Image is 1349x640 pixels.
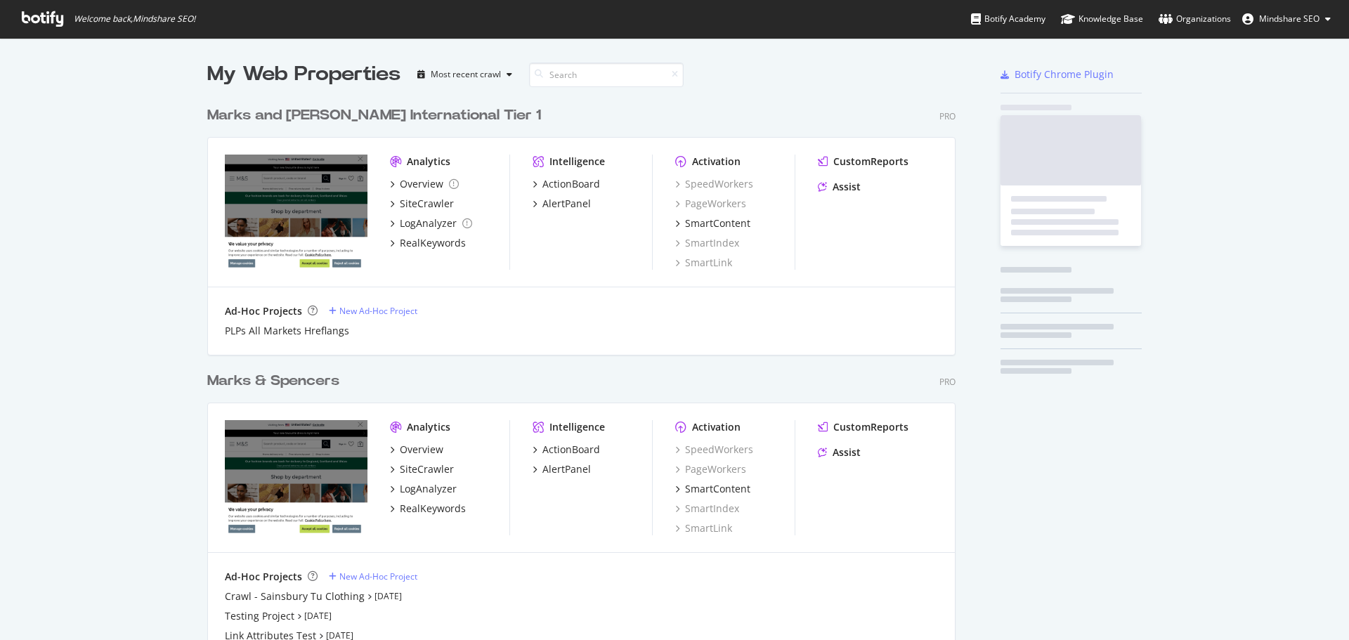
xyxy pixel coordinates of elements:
[675,236,739,250] a: SmartIndex
[939,376,956,388] div: Pro
[971,12,1045,26] div: Botify Academy
[549,420,605,434] div: Intelligence
[675,521,732,535] a: SmartLink
[818,420,908,434] a: CustomReports
[207,371,345,391] a: Marks & Spencers
[374,590,402,602] a: [DATE]
[225,609,294,623] a: Testing Project
[542,443,600,457] div: ActionBoard
[390,482,457,496] a: LogAnalyzer
[225,589,365,603] a: Crawl - Sainsbury Tu Clothing
[400,502,466,516] div: RealKeywords
[685,482,750,496] div: SmartContent
[675,443,753,457] a: SpeedWorkers
[329,570,417,582] a: New Ad-Hoc Project
[225,570,302,584] div: Ad-Hoc Projects
[1159,12,1231,26] div: Organizations
[400,197,454,211] div: SiteCrawler
[390,502,466,516] a: RealKeywords
[675,256,732,270] a: SmartLink
[407,420,450,434] div: Analytics
[390,462,454,476] a: SiteCrawler
[431,70,501,79] div: Most recent crawl
[675,216,750,230] a: SmartContent
[675,502,739,516] a: SmartIndex
[207,105,541,126] div: Marks and [PERSON_NAME] International Tier 1
[390,443,443,457] a: Overview
[339,570,417,582] div: New Ad-Hoc Project
[533,177,600,191] a: ActionBoard
[390,216,472,230] a: LogAnalyzer
[939,110,956,122] div: Pro
[207,371,339,391] div: Marks & Spencers
[549,155,605,169] div: Intelligence
[225,155,367,268] img: www.marksandspencer.com
[207,60,400,89] div: My Web Properties
[225,420,367,534] img: www.marksandspencer.com/
[400,236,466,250] div: RealKeywords
[412,63,518,86] button: Most recent crawl
[225,304,302,318] div: Ad-Hoc Projects
[818,180,861,194] a: Assist
[833,445,861,459] div: Assist
[400,443,443,457] div: Overview
[692,155,741,169] div: Activation
[533,197,591,211] a: AlertPanel
[833,155,908,169] div: CustomReports
[542,177,600,191] div: ActionBoard
[533,443,600,457] a: ActionBoard
[529,63,684,87] input: Search
[329,305,417,317] a: New Ad-Hoc Project
[74,13,195,25] span: Welcome back, Mindshare SEO !
[1061,12,1143,26] div: Knowledge Base
[390,197,454,211] a: SiteCrawler
[1259,13,1319,25] span: Mindshare SEO
[692,420,741,434] div: Activation
[400,482,457,496] div: LogAnalyzer
[818,445,861,459] a: Assist
[407,155,450,169] div: Analytics
[339,305,417,317] div: New Ad-Hoc Project
[675,462,746,476] a: PageWorkers
[818,155,908,169] a: CustomReports
[207,105,547,126] a: Marks and [PERSON_NAME] International Tier 1
[833,420,908,434] div: CustomReports
[675,482,750,496] a: SmartContent
[400,462,454,476] div: SiteCrawler
[304,610,332,622] a: [DATE]
[533,462,591,476] a: AlertPanel
[400,177,443,191] div: Overview
[1231,8,1342,30] button: Mindshare SEO
[390,236,466,250] a: RealKeywords
[675,197,746,211] a: PageWorkers
[225,324,349,338] a: PLPs All Markets Hreflangs
[400,216,457,230] div: LogAnalyzer
[1015,67,1114,81] div: Botify Chrome Plugin
[1001,67,1114,81] a: Botify Chrome Plugin
[390,177,459,191] a: Overview
[685,216,750,230] div: SmartContent
[542,197,591,211] div: AlertPanel
[675,177,753,191] a: SpeedWorkers
[833,180,861,194] div: Assist
[542,462,591,476] div: AlertPanel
